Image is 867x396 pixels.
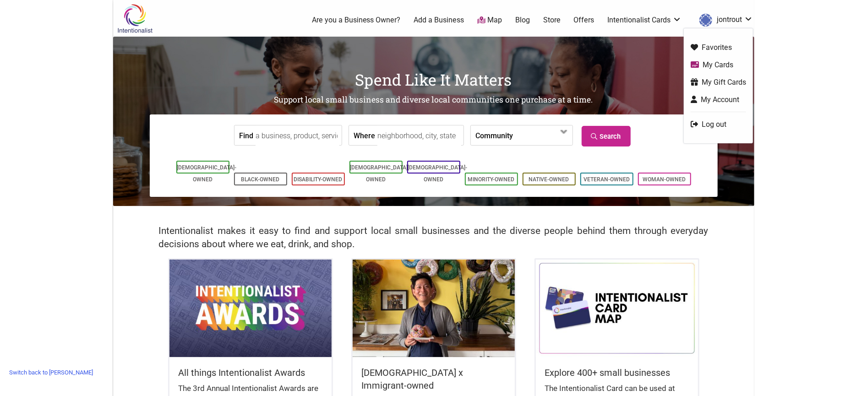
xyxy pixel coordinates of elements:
[377,125,461,146] input: neighborhood, city, state
[691,42,746,53] a: Favorites
[350,164,410,183] a: [DEMOGRAPHIC_DATA]-Owned
[177,164,237,183] a: [DEMOGRAPHIC_DATA]-Owned
[583,176,630,183] a: Veteran-Owned
[159,224,709,251] h2: Intentionalist makes it easy to find and support local small businesses and the diverse people be...
[294,176,343,183] a: Disability-Owned
[691,77,746,87] a: My Gift Cards
[256,125,339,146] input: a business, product, service
[643,176,686,183] a: Woman-Owned
[354,125,375,145] label: Where
[5,365,98,380] a: Switch back to [PERSON_NAME]
[477,15,502,26] a: Map
[239,125,253,145] label: Find
[113,4,157,33] img: Intentionalist
[536,260,698,357] img: Intentionalist Card Map
[113,94,754,106] h2: Support local small business and diverse local communities one purchase at a time.
[353,260,515,357] img: King Donuts - Hong Chhuor
[607,15,682,25] a: Intentionalist Cards
[408,164,468,183] a: [DEMOGRAPHIC_DATA]-Owned
[691,119,746,130] a: Log out
[475,125,513,145] label: Community
[414,15,464,25] a: Add a Business
[113,69,754,91] h1: Spend Like It Matters
[515,15,530,25] a: Blog
[362,366,506,392] h5: [DEMOGRAPHIC_DATA] x Immigrant-owned
[545,366,689,379] h5: Explore 400+ small businesses
[312,15,401,25] a: Are you a Business Owner?
[543,15,561,25] a: Store
[241,176,280,183] a: Black-Owned
[169,260,332,357] img: Intentionalist Awards
[179,366,322,379] h5: All things Intentionalist Awards
[529,176,569,183] a: Native-Owned
[468,176,515,183] a: Minority-Owned
[691,94,746,105] a: My Account
[582,126,631,146] a: Search
[574,15,594,25] a: Offers
[695,12,753,28] a: jontrout
[691,60,746,70] a: My Cards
